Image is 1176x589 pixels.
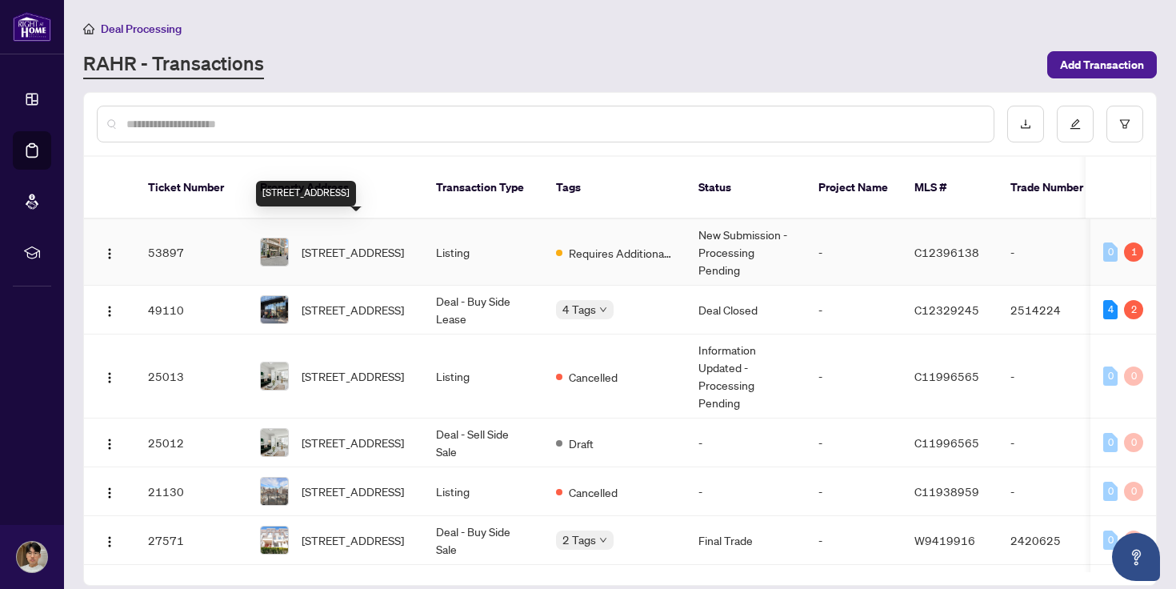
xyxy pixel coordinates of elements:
td: Deal - Buy Side Lease [423,286,543,335]
span: down [599,536,607,544]
td: - [806,335,902,419]
td: 53897 [135,219,247,286]
td: - [686,419,806,467]
td: - [998,467,1110,516]
td: Listing [423,335,543,419]
img: thumbnail-img [261,429,288,456]
span: C11996565 [914,369,979,383]
span: [STREET_ADDRESS] [302,367,404,385]
button: Logo [97,430,122,455]
td: - [998,419,1110,467]
th: Tags [543,157,686,219]
div: 0 [1103,482,1118,501]
td: 2420625 [998,516,1110,565]
div: 0 [1103,531,1118,550]
td: Deal - Sell Side Sale [423,419,543,467]
div: 0 [1103,367,1118,386]
span: W9419916 [914,533,975,547]
span: down [599,306,607,314]
td: - [806,219,902,286]
td: Deal Closed [686,286,806,335]
div: 0 [1124,531,1143,550]
td: 21130 [135,467,247,516]
span: 4 Tags [562,300,596,319]
th: Trade Number [998,157,1110,219]
th: Ticket Number [135,157,247,219]
div: 0 [1124,482,1143,501]
img: thumbnail-img [261,296,288,323]
a: RAHR - Transactions [83,50,264,79]
button: Open asap [1112,533,1160,581]
td: Listing [423,467,543,516]
span: [STREET_ADDRESS] [302,301,404,319]
td: 25012 [135,419,247,467]
th: Transaction Type [423,157,543,219]
button: Logo [97,297,122,323]
span: [STREET_ADDRESS] [302,243,404,261]
td: 49110 [135,286,247,335]
div: 0 [1103,242,1118,262]
button: Logo [97,479,122,504]
span: C11996565 [914,435,979,450]
button: Add Transaction [1047,51,1157,78]
img: Profile Icon [17,542,47,572]
span: C11938959 [914,484,979,499]
button: Logo [97,363,122,389]
div: 0 [1124,433,1143,452]
div: 4 [1103,300,1118,319]
img: Logo [103,438,116,451]
span: download [1020,118,1031,130]
td: New Submission - Processing Pending [686,219,806,286]
td: 2514224 [998,286,1110,335]
button: Logo [97,527,122,553]
img: thumbnail-img [261,478,288,505]
th: Status [686,157,806,219]
span: C12329245 [914,303,979,317]
img: Logo [103,305,116,318]
span: C12396138 [914,245,979,259]
img: thumbnail-img [261,238,288,266]
span: home [83,23,94,34]
span: [STREET_ADDRESS] [302,531,404,549]
td: 27571 [135,516,247,565]
span: Add Transaction [1060,52,1144,78]
td: - [806,286,902,335]
img: Logo [103,535,116,548]
span: Cancelled [569,368,618,386]
td: Listing [423,219,543,286]
div: 0 [1103,433,1118,452]
button: download [1007,106,1044,142]
button: edit [1057,106,1094,142]
img: Logo [103,487,116,499]
th: Property Address [247,157,423,219]
span: filter [1119,118,1130,130]
td: Final Trade [686,516,806,565]
td: - [686,467,806,516]
span: [STREET_ADDRESS] [302,434,404,451]
th: Project Name [806,157,902,219]
img: thumbnail-img [261,363,288,390]
div: 0 [1124,367,1143,386]
span: edit [1070,118,1081,130]
td: - [806,467,902,516]
img: logo [13,12,51,42]
img: thumbnail-img [261,527,288,554]
span: Deal Processing [101,22,182,36]
td: - [806,419,902,467]
button: filter [1106,106,1143,142]
td: Deal - Buy Side Sale [423,516,543,565]
span: Requires Additional Docs [569,244,673,262]
td: - [806,516,902,565]
div: 1 [1124,242,1143,262]
button: Logo [97,239,122,265]
td: - [998,335,1110,419]
span: Cancelled [569,483,618,501]
img: Logo [103,371,116,384]
span: 2 Tags [562,531,596,549]
img: Logo [103,247,116,260]
span: [STREET_ADDRESS] [302,483,404,500]
th: MLS # [902,157,998,219]
span: Draft [569,435,594,452]
td: 25013 [135,335,247,419]
div: [STREET_ADDRESS] [256,181,356,206]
